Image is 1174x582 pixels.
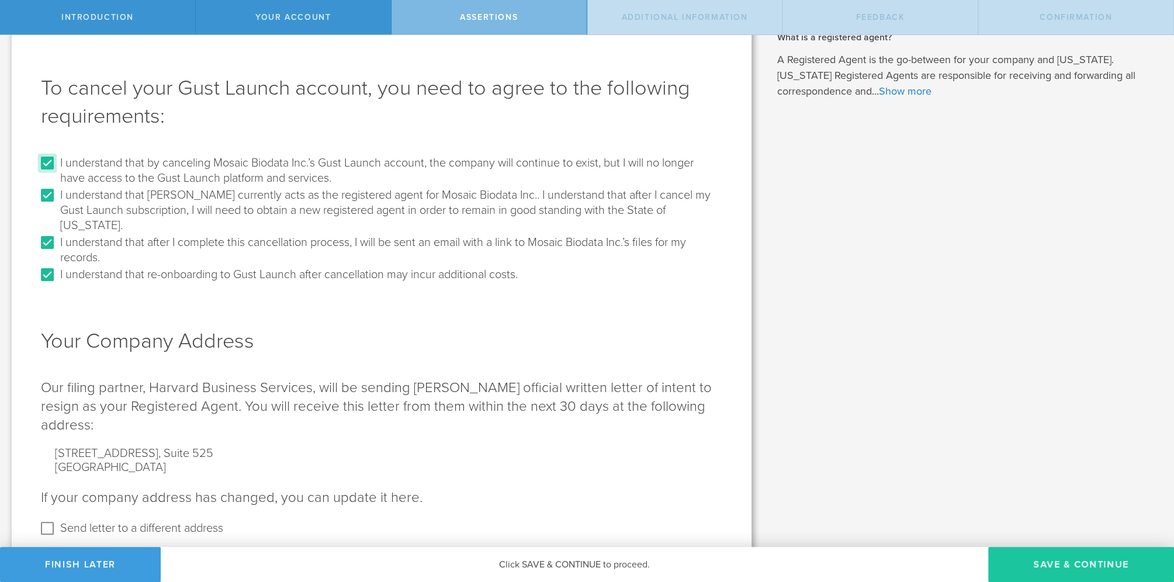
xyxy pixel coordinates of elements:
[777,31,1156,44] h2: What is a registered agent?
[41,74,722,130] h1: To cancel your Gust Launch account, you need to agree to the following requirements:
[460,12,518,22] span: Assertions
[158,446,213,460] span: , Suite 525
[55,446,708,460] div: [STREET_ADDRESS]
[60,186,719,233] label: I understand that [PERSON_NAME] currently acts as the registered agent for Mosaic Biodata Inc.. I...
[856,12,905,22] span: Feedback
[41,379,722,435] p: Our filing partner, Harvard Business Services, will be sending [PERSON_NAME] official written let...
[41,327,722,355] h1: Your Company Address
[60,519,223,536] label: Send letter to a different address
[1116,491,1174,547] iframe: Chat Widget
[255,12,331,22] span: Your Account
[879,85,931,98] a: Show more
[161,547,988,582] div: Click SAVE & CONTINUE to proceed.
[60,265,518,282] label: I understand that re-onboarding to Gust Launch after cancellation may incur additional costs.
[55,460,708,474] div: [GEOGRAPHIC_DATA]
[621,12,747,22] span: Additional Information
[60,154,719,186] label: I understand that by canceling Mosaic Biodata Inc.’s Gust Launch account, the company will contin...
[61,12,134,22] span: Introduction
[60,233,719,265] label: I understand that after I complete this cancellation process, I will be sent an email with a link...
[41,489,722,507] p: If your company address has changed, you can update it here.
[988,547,1174,582] button: Save & Continue
[1040,12,1112,22] span: Confirmation
[777,52,1156,99] p: A Registered Agent is the go-between for your company and [US_STATE]. [US_STATE] Registered Agent...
